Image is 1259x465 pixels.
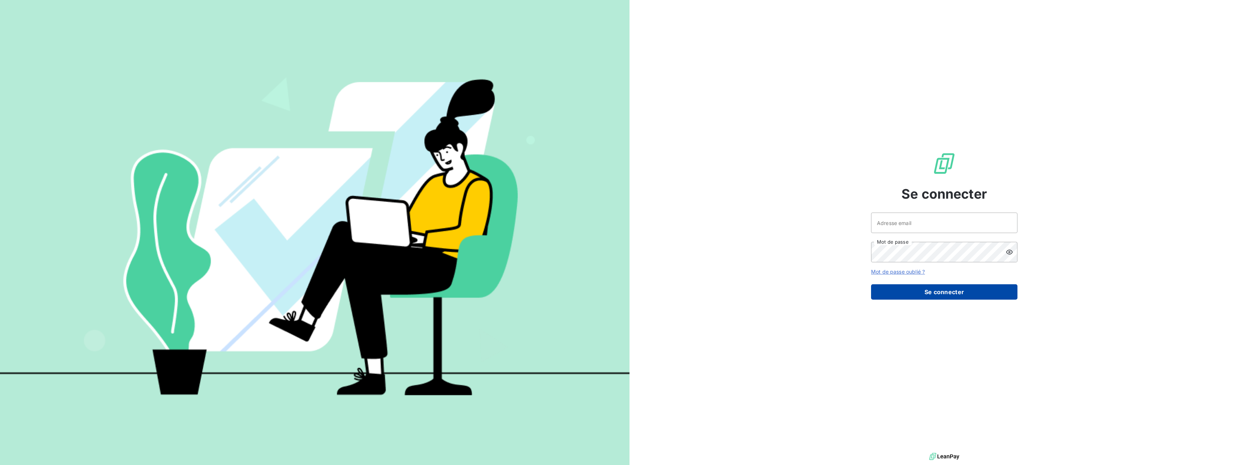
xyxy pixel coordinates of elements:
a: Mot de passe oublié ? [871,269,925,275]
img: Logo LeanPay [933,152,956,175]
span: Se connecter [901,184,987,204]
input: placeholder [871,213,1017,233]
button: Se connecter [871,284,1017,300]
img: logo [929,451,959,462]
